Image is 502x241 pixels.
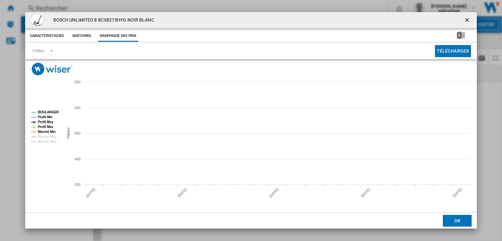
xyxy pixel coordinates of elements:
[38,125,53,129] tspan: Profil Max
[38,120,54,124] tspan: Profil Moy
[38,140,57,143] tspan: Marché Max
[38,110,59,114] tspan: BOULANGER
[38,115,53,119] tspan: Profil Min
[75,131,80,135] tspan: 450
[461,14,474,27] button: getI18NText('BUTTONS.CLOSE_DIALOG')
[50,17,154,24] h4: BOSCH UNLIMITED 8 BCS8215HYG NOIR BLANC
[177,187,188,198] tspan: [DATE]
[38,135,57,138] tspan: Marché Moy
[435,45,471,57] button: Télécharger
[75,106,80,110] tspan: 500
[66,127,70,139] tspan: Values
[30,14,43,27] img: 4242005436002_h_f_l_0
[360,187,371,198] tspan: [DATE]
[464,17,472,24] ng-md-icon: getI18NText('BUTTONS.CLOSE_DIALOG')
[446,30,475,42] button: Télécharger au format Excel
[457,31,465,39] img: excel-24x24.png
[75,157,80,161] tspan: 400
[75,183,80,186] tspan: 350
[85,187,96,198] tspan: [DATE]
[28,30,66,42] button: Caractéristiques
[75,80,80,84] tspan: 550
[452,187,462,198] tspan: [DATE]
[98,30,138,42] button: Graphique des prix
[68,30,96,42] button: Matching
[443,215,472,227] button: OK
[38,130,56,134] tspan: Marché Min
[268,187,279,198] tspan: [DATE]
[32,48,44,53] div: 3 Mois
[25,12,477,229] md-dialog: Product popup
[32,63,73,75] img: logo_wiser_300x94.png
